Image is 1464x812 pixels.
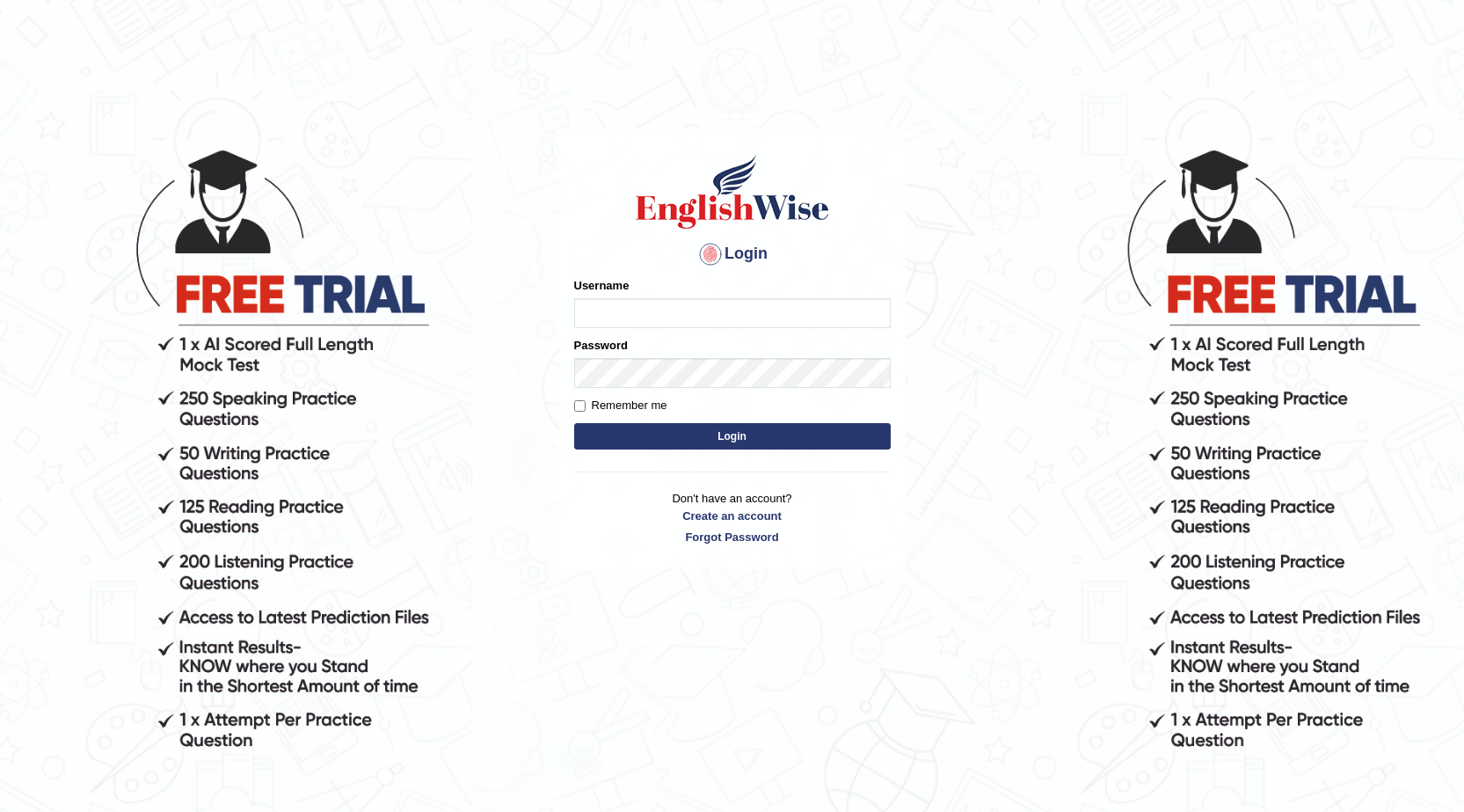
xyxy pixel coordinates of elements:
[574,423,891,450] button: Login
[574,529,891,545] a: Forgot Password
[574,240,891,268] h4: Login
[574,490,891,545] p: Don't have an account?
[574,508,891,524] a: Create an account
[632,152,833,231] img: Logo of English Wise sign in for intelligent practice with AI
[574,397,667,414] label: Remember me
[574,277,630,294] label: Username
[574,400,586,412] input: Remember me
[574,337,628,354] label: Password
